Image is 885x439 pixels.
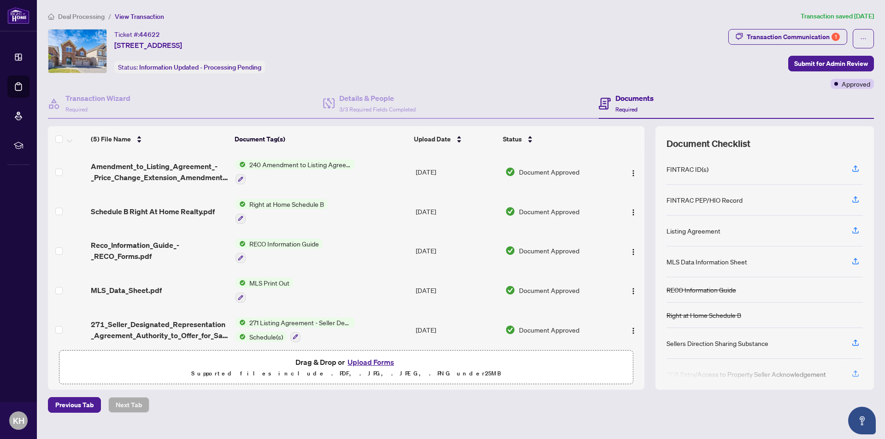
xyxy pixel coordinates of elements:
[246,278,293,288] span: MLS Print Out
[519,246,579,256] span: Document Approved
[626,204,641,219] button: Logo
[48,397,101,413] button: Previous Tab
[65,368,627,379] p: Supported files include .PDF, .JPG, .JPEG, .PNG under 25 MB
[295,356,397,368] span: Drag & Drop or
[667,164,708,174] div: FINTRAC ID(s)
[630,287,637,295] img: Logo
[519,325,579,335] span: Document Approved
[412,231,501,271] td: [DATE]
[615,106,637,113] span: Required
[667,195,743,205] div: FINTRAC PEP/HIO Record
[58,12,105,21] span: Deal Processing
[236,239,246,249] img: Status Icon
[667,226,720,236] div: Listing Agreement
[139,30,160,39] span: 44622
[412,310,501,350] td: [DATE]
[236,199,246,209] img: Status Icon
[236,278,246,288] img: Status Icon
[794,56,868,71] span: Submit for Admin Review
[108,11,111,22] li: /
[832,33,840,41] div: 1
[91,285,162,296] span: MLS_Data_Sheet.pdf
[630,209,637,216] img: Logo
[236,199,328,224] button: Status IconRight at Home Schedule B
[236,159,355,184] button: Status Icon240 Amendment to Listing Agreement - Authority to Offer for Sale Price Change/Extensio...
[246,317,355,328] span: 271 Listing Agreement - Seller Designated Representation Agreement Authority to Offer for Sale
[503,134,522,144] span: Status
[615,93,654,104] h4: Documents
[842,79,870,89] span: Approved
[55,398,94,412] span: Previous Tab
[626,243,641,258] button: Logo
[626,164,641,179] button: Logo
[65,106,88,113] span: Required
[801,11,874,22] article: Transaction saved [DATE]
[848,407,876,434] button: Open asap
[630,248,637,256] img: Logo
[115,12,164,21] span: View Transaction
[519,285,579,295] span: Document Approved
[48,13,54,20] span: home
[412,192,501,231] td: [DATE]
[626,322,641,337] button: Logo
[236,317,246,328] img: Status Icon
[231,126,411,152] th: Document Tag(s)
[91,161,228,183] span: Amendment_to_Listing_Agreement_-_Price_Change_Extension_Amendment_-_OREA.pdf
[91,319,228,341] span: 271_Seller_Designated_Representation_Agreement_Authority_to_Offer_for_Sale_-_PropTx-[PERSON_NAME]...
[139,63,261,71] span: Information Updated - Processing Pending
[246,159,355,170] span: 240 Amendment to Listing Agreement - Authority to Offer for Sale Price Change/Extension/Amendment(s)
[236,332,246,342] img: Status Icon
[246,239,323,249] span: RECO Information Guide
[505,325,515,335] img: Document Status
[505,246,515,256] img: Document Status
[91,134,131,144] span: (5) File Name
[626,283,641,298] button: Logo
[505,285,515,295] img: Document Status
[114,29,160,40] div: Ticket #:
[13,414,24,427] span: KH
[860,35,867,42] span: ellipsis
[667,137,750,150] span: Document Checklist
[410,126,499,152] th: Upload Date
[114,61,265,73] div: Status:
[667,285,736,295] div: RECO Information Guide
[236,278,293,303] button: Status IconMLS Print Out
[236,159,246,170] img: Status Icon
[499,126,610,152] th: Status
[505,167,515,177] img: Document Status
[87,126,231,152] th: (5) File Name
[91,206,215,217] span: Schedule B Right At Home Realty.pdf
[747,29,840,44] div: Transaction Communication
[108,397,149,413] button: Next Tab
[519,167,579,177] span: Document Approved
[630,170,637,177] img: Logo
[414,134,451,144] span: Upload Date
[236,317,355,342] button: Status Icon271 Listing Agreement - Seller Designated Representation Agreement Authority to Offer ...
[91,240,228,262] span: Reco_Information_Guide_-_RECO_Forms.pdf
[246,332,287,342] span: Schedule(s)
[114,40,182,51] span: [STREET_ADDRESS]
[59,351,633,385] span: Drag & Drop orUpload FormsSupported files include .PDF, .JPG, .JPEG, .PNG under25MB
[65,93,130,104] h4: Transaction Wizard
[48,29,106,73] img: IMG-E12255793_1.jpg
[345,356,397,368] button: Upload Forms
[788,56,874,71] button: Submit for Admin Review
[412,270,501,310] td: [DATE]
[630,327,637,334] img: Logo
[728,29,847,45] button: Transaction Communication1
[667,338,768,348] div: Sellers Direction Sharing Substance
[246,199,328,209] span: Right at Home Schedule B
[412,152,501,192] td: [DATE]
[667,257,747,267] div: MLS Data Information Sheet
[339,106,416,113] span: 3/3 Required Fields Completed
[505,206,515,217] img: Document Status
[339,93,416,104] h4: Details & People
[7,7,29,24] img: logo
[519,206,579,217] span: Document Approved
[667,310,741,320] div: Right at Home Schedule B
[236,239,323,263] button: Status IconRECO Information Guide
